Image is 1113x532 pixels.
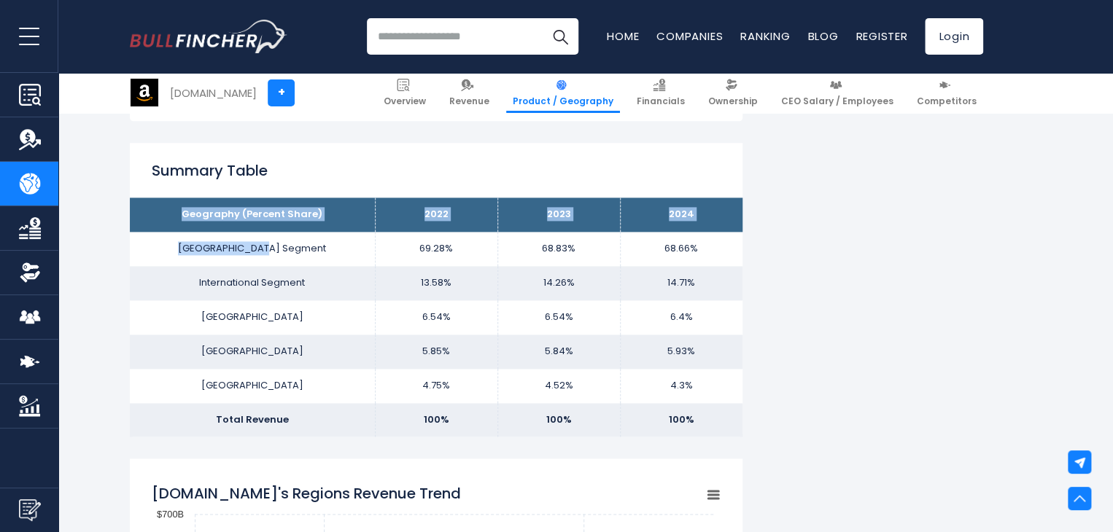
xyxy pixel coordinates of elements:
a: Overview [377,73,433,113]
a: Companies [656,28,723,44]
td: [GEOGRAPHIC_DATA] [130,300,375,335]
td: 100% [497,403,620,437]
td: Total Revenue [130,403,375,437]
a: Home [607,28,639,44]
span: Overview [384,95,426,107]
div: [DOMAIN_NAME] [170,85,257,101]
td: 69.28% [375,232,497,266]
a: Register [856,28,907,44]
td: 4.52% [497,369,620,403]
td: 4.75% [375,369,497,403]
td: International Segment [130,266,375,300]
a: Product / Geography [506,73,620,113]
th: 2024 [620,197,742,232]
td: [GEOGRAPHIC_DATA] [130,335,375,369]
span: Product / Geography [513,95,613,107]
a: CEO Salary / Employees [775,73,900,113]
a: Revenue [443,73,496,113]
td: 6.54% [375,300,497,335]
a: Financials [630,73,691,113]
td: 5.93% [620,335,742,369]
td: 100% [375,403,497,437]
a: Ranking [740,28,790,44]
a: Go to homepage [130,20,287,53]
span: Revenue [449,95,489,107]
span: CEO Salary / Employees [781,95,893,107]
img: AMZN logo [131,79,158,106]
td: 68.83% [497,232,620,266]
a: + [268,79,295,106]
td: 14.71% [620,266,742,300]
span: Ownership [708,95,758,107]
a: Competitors [910,73,983,113]
td: 68.66% [620,232,742,266]
th: 2023 [497,197,620,232]
td: 100% [620,403,742,437]
img: Ownership [19,262,41,283]
th: Geography (Percent Share) [130,197,375,232]
img: Bullfincher logo [130,20,287,53]
a: Blog [807,28,838,44]
td: 13.58% [375,266,497,300]
h2: Summary Table [152,160,721,181]
td: 14.26% [497,266,620,300]
text: $700B [157,508,184,519]
td: [GEOGRAPHIC_DATA] [130,369,375,403]
td: 6.54% [497,300,620,335]
td: 4.3% [620,369,742,403]
td: 6.4% [620,300,742,335]
span: Financials [637,95,685,107]
tspan: [DOMAIN_NAME]'s Regions Revenue Trend [152,482,461,503]
td: [GEOGRAPHIC_DATA] Segment [130,232,375,266]
a: Ownership [702,73,764,113]
span: Competitors [917,95,977,107]
td: 5.85% [375,335,497,369]
th: 2022 [375,197,497,232]
button: Search [542,18,578,55]
td: 5.84% [497,335,620,369]
a: Login [925,18,983,55]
